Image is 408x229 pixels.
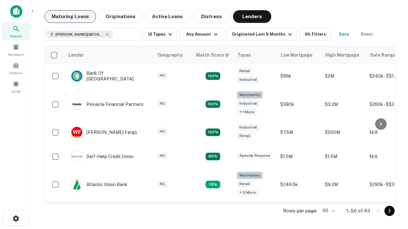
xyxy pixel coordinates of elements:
[71,70,148,82] div: Bank Of [GEOGRAPHIC_DATA]
[370,51,396,59] div: Sale Range
[71,71,82,81] img: picture
[71,127,137,138] div: [PERSON_NAME] Fargo
[277,64,322,88] td: $96k
[227,28,297,41] button: Originated Last 6 Months
[206,101,220,108] div: Matching Properties: 23, hasApolloMatch: undefined
[299,28,331,41] button: All Filters
[8,52,24,57] span: Borrowers
[237,51,251,59] div: Types
[206,72,220,80] div: Matching Properties: 15, hasApolloMatch: undefined
[192,46,234,64] th: Capitalize uses an advanced AI algorithm to match your search with the best lender. The match sco...
[237,152,273,159] div: Special Purpose
[2,41,30,58] a: Borrowers
[334,28,354,41] button: Save your search to get updates of matches that match your search criteria.
[2,59,30,77] a: Contacts
[71,179,82,190] img: picture
[322,46,366,64] th: High Mortgage
[158,51,183,59] div: Geography
[232,31,294,38] div: Originated Last 6 Months
[71,151,134,162] div: Self-help Credit Union
[346,207,370,215] p: 1–50 of 63
[71,179,127,190] div: Atlantic Union Bank
[206,181,220,188] div: Matching Properties: 10, hasApolloMatch: undefined
[322,120,366,144] td: $500M
[71,127,82,138] img: picture
[157,128,168,135] div: NC
[281,51,312,59] div: Low Mortgage
[237,108,257,116] div: + 1 more
[384,206,395,216] button: Go to next page
[157,72,168,79] div: NC
[69,51,84,59] div: Lender
[157,152,168,159] div: NC
[277,169,322,201] td: $246.5k
[196,52,229,59] div: Capitalize uses an advanced AI algorithm to match your search with the best lender. The match sco...
[237,67,253,75] div: Retail
[2,78,30,95] a: Saved
[192,10,230,23] button: Distress
[325,51,359,59] div: High Mortgage
[65,46,154,64] th: Lender
[277,46,322,64] th: Low Mortgage
[237,180,253,188] div: Retail
[10,70,22,75] span: Contacts
[154,46,192,64] th: Geography
[322,144,366,169] td: $1.5M
[237,124,260,131] div: Industrial
[237,132,253,140] div: Retail
[237,100,260,107] div: Industrial
[237,91,263,99] div: Multifamily
[277,120,322,144] td: $7.5M
[277,144,322,169] td: $1.5M
[357,28,377,41] button: Reset
[237,172,263,179] div: Multifamily
[11,89,21,94] span: Saved
[143,28,177,41] button: 12 Types
[233,10,271,23] button: Lenders
[179,28,224,41] button: Any Amount
[145,10,190,23] button: Active Loans
[322,64,366,88] td: $2M
[55,31,103,37] span: [PERSON_NAME][GEOGRAPHIC_DATA], [GEOGRAPHIC_DATA]
[283,207,317,215] p: Rows per page:
[71,99,143,110] div: Pinnacle Financial Partners
[322,88,366,120] td: $3.2M
[2,23,30,40] a: Search
[277,88,322,120] td: $380k
[320,206,336,215] div: 50
[237,189,258,196] div: + 3 more
[45,10,96,23] button: Maturing Loans
[98,10,142,23] button: Originations
[157,100,168,107] div: NC
[206,128,220,136] div: Matching Properties: 14, hasApolloMatch: undefined
[71,151,82,162] img: picture
[322,169,366,201] td: $9.2M
[237,76,260,83] div: Industrial
[234,46,277,64] th: Types
[196,52,228,59] h6: Match Score
[376,178,408,209] iframe: Chat Widget
[10,5,22,18] img: capitalize-icon.png
[71,99,82,110] img: picture
[157,180,168,188] div: NC
[206,153,220,160] div: Matching Properties: 11, hasApolloMatch: undefined
[10,33,22,38] span: Search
